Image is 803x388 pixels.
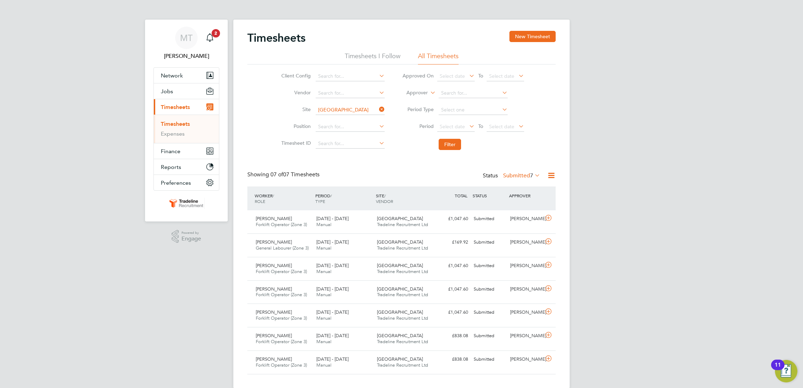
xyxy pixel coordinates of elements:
div: [PERSON_NAME] [507,354,544,365]
li: All Timesheets [418,52,459,64]
div: Status [483,171,542,181]
input: Search for... [439,88,508,98]
span: Tradeline Recruitment Ltd [377,268,428,274]
span: ROLE [255,198,265,204]
span: [GEOGRAPHIC_DATA] [377,286,423,292]
span: Forklift Operator (Zone 3) [256,268,307,274]
span: Network [161,72,183,79]
span: Forklift Operator (Zone 3) [256,339,307,345]
span: Tradeline Recruitment Ltd [377,292,428,298]
div: £1,047.60 [434,213,471,225]
button: Reports [154,159,219,175]
span: Select date [489,123,514,130]
span: TOTAL [455,193,467,198]
a: MT[PERSON_NAME] [153,27,219,60]
input: Search for... [316,105,385,115]
div: £1,047.60 [434,284,471,295]
span: [DATE] - [DATE] [316,239,349,245]
label: Site [279,106,311,113]
span: Manual [316,362,331,368]
button: Filter [439,139,461,150]
div: Submitted [471,330,507,342]
div: £1,047.60 [434,260,471,272]
span: [PERSON_NAME] [256,309,292,315]
div: £1,047.60 [434,307,471,318]
span: [PERSON_NAME] [256,356,292,362]
a: Expenses [161,130,185,137]
span: [GEOGRAPHIC_DATA] [377,356,423,362]
button: New Timesheet [509,31,556,42]
button: Network [154,68,219,83]
span: Tradeline Recruitment Ltd [377,222,428,227]
span: Forklift Operator (Zone 3) [256,222,307,227]
label: Approver [396,89,428,96]
span: Reports [161,164,181,170]
label: Timesheet ID [279,140,311,146]
a: 2 [203,27,217,49]
span: Tradeline Recruitment Ltd [377,362,428,368]
span: Forklift Operator (Zone 3) [256,292,307,298]
span: Timesheets [161,104,190,110]
div: [PERSON_NAME] [507,284,544,295]
span: [PERSON_NAME] [256,239,292,245]
span: Select date [440,123,465,130]
input: Search for... [316,72,385,81]
span: Jobs [161,88,173,95]
span: Manual [316,245,331,251]
a: Timesheets [161,121,190,127]
span: 07 Timesheets [270,171,320,178]
input: Search for... [316,139,385,149]
div: APPROVER [507,189,544,202]
div: Submitted [471,354,507,365]
span: [GEOGRAPHIC_DATA] [377,239,423,245]
div: [PERSON_NAME] [507,307,544,318]
div: £169.92 [434,237,471,248]
span: [DATE] - [DATE] [316,333,349,339]
button: Finance [154,143,219,159]
input: Select one [439,105,508,115]
span: [GEOGRAPHIC_DATA] [377,216,423,222]
span: [GEOGRAPHIC_DATA] [377,309,423,315]
label: Vendor [279,89,311,96]
label: Client Config [279,73,311,79]
span: 2 [212,29,220,38]
span: [PERSON_NAME] [256,333,292,339]
span: Finance [161,148,180,155]
span: [DATE] - [DATE] [316,309,349,315]
div: Submitted [471,284,507,295]
input: Search for... [316,122,385,132]
span: Forklift Operator (Zone 3) [256,315,307,321]
div: [PERSON_NAME] [507,237,544,248]
span: Forklift Operator (Zone 3) [256,362,307,368]
div: 11 [775,365,781,374]
div: [PERSON_NAME] [507,260,544,272]
div: £838.08 [434,354,471,365]
span: Manual [316,222,331,227]
div: Submitted [471,237,507,248]
label: Submitted [503,172,540,179]
span: 07 of [270,171,283,178]
span: [GEOGRAPHIC_DATA] [377,263,423,268]
span: Manual [316,268,331,274]
label: Position [279,123,311,129]
span: MT [180,33,193,42]
span: Manual [316,292,331,298]
a: Go to home page [153,198,219,209]
label: Period [402,123,434,129]
span: Tradeline Recruitment Ltd [377,339,428,345]
span: / [384,193,386,198]
button: Preferences [154,175,219,190]
span: To [476,122,485,131]
div: Submitted [471,307,507,318]
span: [DATE] - [DATE] [316,216,349,222]
span: [PERSON_NAME] [256,216,292,222]
div: Submitted [471,260,507,272]
button: Jobs [154,83,219,99]
button: Open Resource Center, 11 new notifications [775,360,797,382]
div: WORKER [253,189,314,207]
span: Manual [316,315,331,321]
label: Approved On [402,73,434,79]
div: Showing [247,171,321,178]
span: / [273,193,274,198]
span: Powered by [181,230,201,236]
